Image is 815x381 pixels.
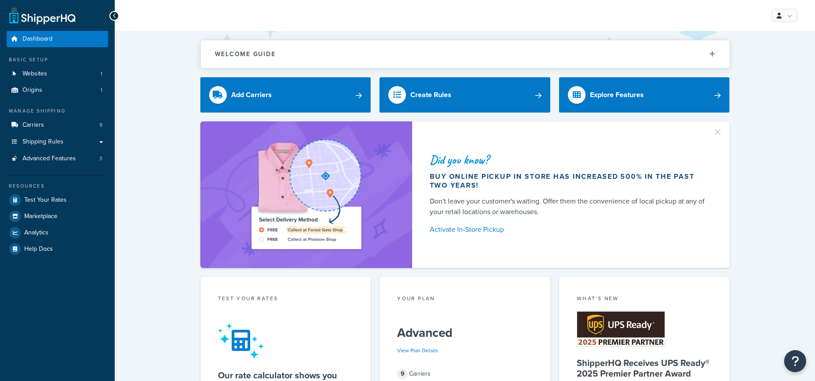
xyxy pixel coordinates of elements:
span: 9 [99,121,102,129]
span: Help Docs [24,245,53,253]
a: Origins1 [7,82,108,98]
div: Buy online pickup in store has increased 500% in the past two years! [430,172,709,190]
a: Analytics [7,225,108,241]
li: Advanced Features [7,151,108,167]
span: Analytics [24,229,49,237]
h5: Advanced [397,326,533,340]
a: Advanced Features3 [7,151,108,167]
a: Help Docs [7,241,108,257]
div: Resources [7,182,108,190]
span: 1 [101,70,102,78]
a: Marketplace [7,208,108,224]
a: Test Your Rates [7,192,108,208]
div: Did you know? [430,154,709,166]
span: Marketplace [24,213,57,220]
a: Websites1 [7,66,108,82]
span: Shipping Rules [23,138,64,146]
h5: ShipperHQ Receives UPS Ready® 2025 Premier Partner Award [577,358,712,379]
div: Test your rates [218,294,353,305]
a: Add Carriers [200,77,371,113]
div: Basic Setup [7,56,108,64]
div: Carriers [397,368,533,380]
span: 1 [101,87,102,94]
div: Explore Features [590,89,644,101]
div: What's New [577,294,712,305]
span: 9 [397,369,408,379]
a: Shipping Rules [7,134,108,150]
span: 3 [99,155,102,162]
li: Origins [7,82,108,98]
a: Dashboard [7,31,108,47]
a: View Plan Details [397,347,438,355]
button: Open Resource Center [784,350,806,372]
div: Manage Shipping [7,107,108,115]
img: ad-shirt-map-b0359fc47e01cab431d101c4b569394f6a03f54285957d908178d52f29eb9668.png [226,135,386,255]
span: Websites [23,70,47,78]
a: Create Rules [379,77,550,113]
a: Activate In-Store Pickup [430,223,709,236]
a: Carriers9 [7,117,108,133]
span: Advanced Features [23,155,76,162]
div: Your Plan [397,294,533,305]
div: Don't leave your customer's waiting. Offer them the convenience of local pickup at any of your re... [430,196,709,217]
h2: Welcome Guide [215,51,276,57]
button: Welcome Guide [201,40,729,68]
span: Carriers [23,121,44,129]
span: Test Your Rates [24,196,67,204]
div: Add Carriers [231,89,272,101]
li: Websites [7,66,108,82]
span: Origins [23,87,42,94]
div: Create Rules [410,89,451,101]
a: Explore Features [559,77,730,113]
span: Dashboard [23,35,53,43]
li: Carriers [7,117,108,133]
